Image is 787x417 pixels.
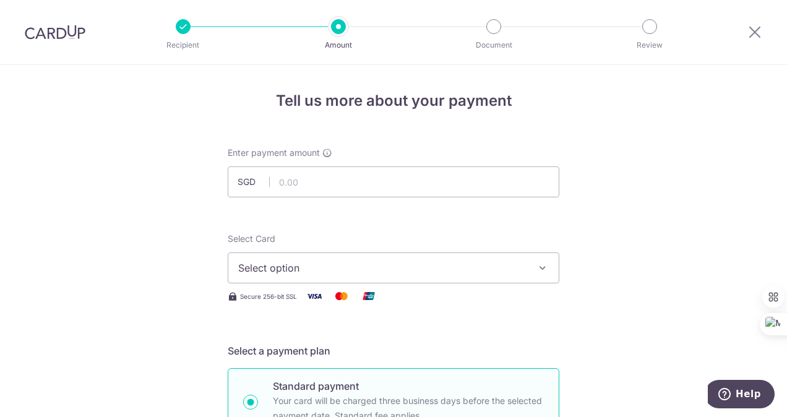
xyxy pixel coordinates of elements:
[228,343,559,358] h5: Select a payment plan
[228,252,559,283] button: Select option
[228,147,320,159] span: Enter payment amount
[137,39,229,51] p: Recipient
[228,166,559,197] input: 0.00
[604,39,695,51] p: Review
[302,288,327,304] img: Visa
[293,39,384,51] p: Amount
[238,260,527,275] span: Select option
[228,90,559,112] h4: Tell us more about your payment
[356,288,381,304] img: Union Pay
[228,233,275,244] span: translation missing: en.payables.payment_networks.credit_card.summary.labels.select_card
[329,288,354,304] img: Mastercard
[448,39,540,51] p: Document
[25,25,85,40] img: CardUp
[238,176,270,188] span: SGD
[240,291,297,301] span: Secure 256-bit SSL
[273,379,544,393] p: Standard payment
[708,380,775,411] iframe: Opens a widget where you can find more information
